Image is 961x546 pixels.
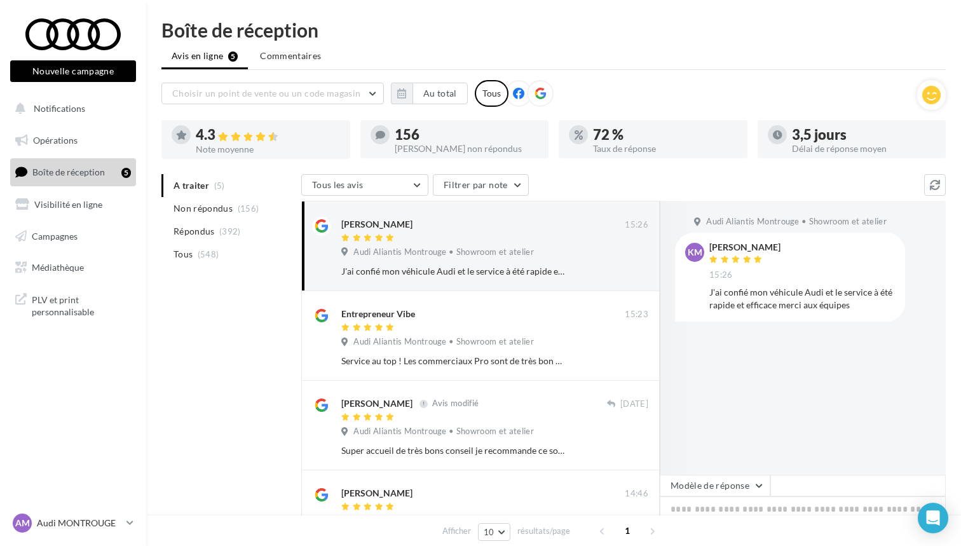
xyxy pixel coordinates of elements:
[478,523,510,541] button: 10
[593,144,737,153] div: Taux de réponse
[625,488,648,500] span: 14:46
[432,399,479,409] span: Avis modifié
[395,128,539,142] div: 156
[33,135,78,146] span: Opérations
[174,225,215,238] span: Répondus
[353,426,534,437] span: Audi Aliantis Montrouge • Showroom et atelier
[8,191,139,218] a: Visibilité en ligne
[32,230,78,241] span: Campagnes
[260,50,321,62] span: Commentaires
[709,286,895,311] div: J'ai confié mon véhicule Audi et le service à été rapide et efficace merci aux équipes
[442,525,471,537] span: Afficher
[660,475,770,496] button: Modèle de réponse
[391,83,468,104] button: Au total
[433,174,529,196] button: Filtrer par note
[312,179,364,190] span: Tous les avis
[620,399,648,410] span: [DATE]
[161,83,384,104] button: Choisir un point de vente ou un code magasin
[341,308,415,320] div: Entrepreneur Vibe
[121,168,131,178] div: 5
[353,247,534,258] span: Audi Aliantis Montrouge • Showroom et atelier
[395,144,539,153] div: [PERSON_NAME] non répondus
[341,487,412,500] div: [PERSON_NAME]
[709,270,733,281] span: 15:26
[196,145,340,154] div: Note moyenne
[475,80,508,107] div: Tous
[625,309,648,320] span: 15:23
[617,521,637,541] span: 1
[32,167,105,177] span: Boîte de réception
[709,243,780,252] div: [PERSON_NAME]
[172,88,360,99] span: Choisir un point de vente ou un code magasin
[625,219,648,231] span: 15:26
[706,216,887,228] span: Audi Aliantis Montrouge • Showroom et atelier
[34,199,102,210] span: Visibilité en ligne
[412,83,468,104] button: Au total
[341,355,566,367] div: Service au top ! Les commerciaux Pro sont de très bon conseil & l'accompagnement est à la hauteur...
[301,174,428,196] button: Tous les avis
[219,226,241,236] span: (392)
[341,218,412,231] div: [PERSON_NAME]
[174,202,233,215] span: Non répondus
[238,203,259,214] span: (156)
[198,249,219,259] span: (548)
[8,127,139,154] a: Opérations
[8,223,139,250] a: Campagnes
[593,128,737,142] div: 72 %
[8,254,139,281] a: Médiathèque
[174,248,193,261] span: Tous
[34,103,85,114] span: Notifications
[32,291,131,318] span: PLV et print personnalisable
[32,262,84,273] span: Médiathèque
[10,511,136,535] a: AM Audi MONTROUGE
[688,246,702,259] span: Km
[15,517,30,529] span: AM
[341,444,566,457] div: Super accueil de très bons conseil je recommande ce sont de vrais pro..
[353,336,534,348] span: Audi Aliantis Montrouge • Showroom et atelier
[792,128,936,142] div: 3,5 jours
[918,503,948,533] div: Open Intercom Messenger
[196,128,340,142] div: 4.3
[37,517,121,529] p: Audi MONTROUGE
[10,60,136,82] button: Nouvelle campagne
[161,20,946,39] div: Boîte de réception
[341,397,412,410] div: [PERSON_NAME]
[341,265,566,278] div: J'ai confié mon véhicule Audi et le service à été rapide et efficace merci aux équipes
[8,158,139,186] a: Boîte de réception5
[792,144,936,153] div: Délai de réponse moyen
[8,286,139,324] a: PLV et print personnalisable
[484,527,494,537] span: 10
[517,525,570,537] span: résultats/page
[8,95,133,122] button: Notifications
